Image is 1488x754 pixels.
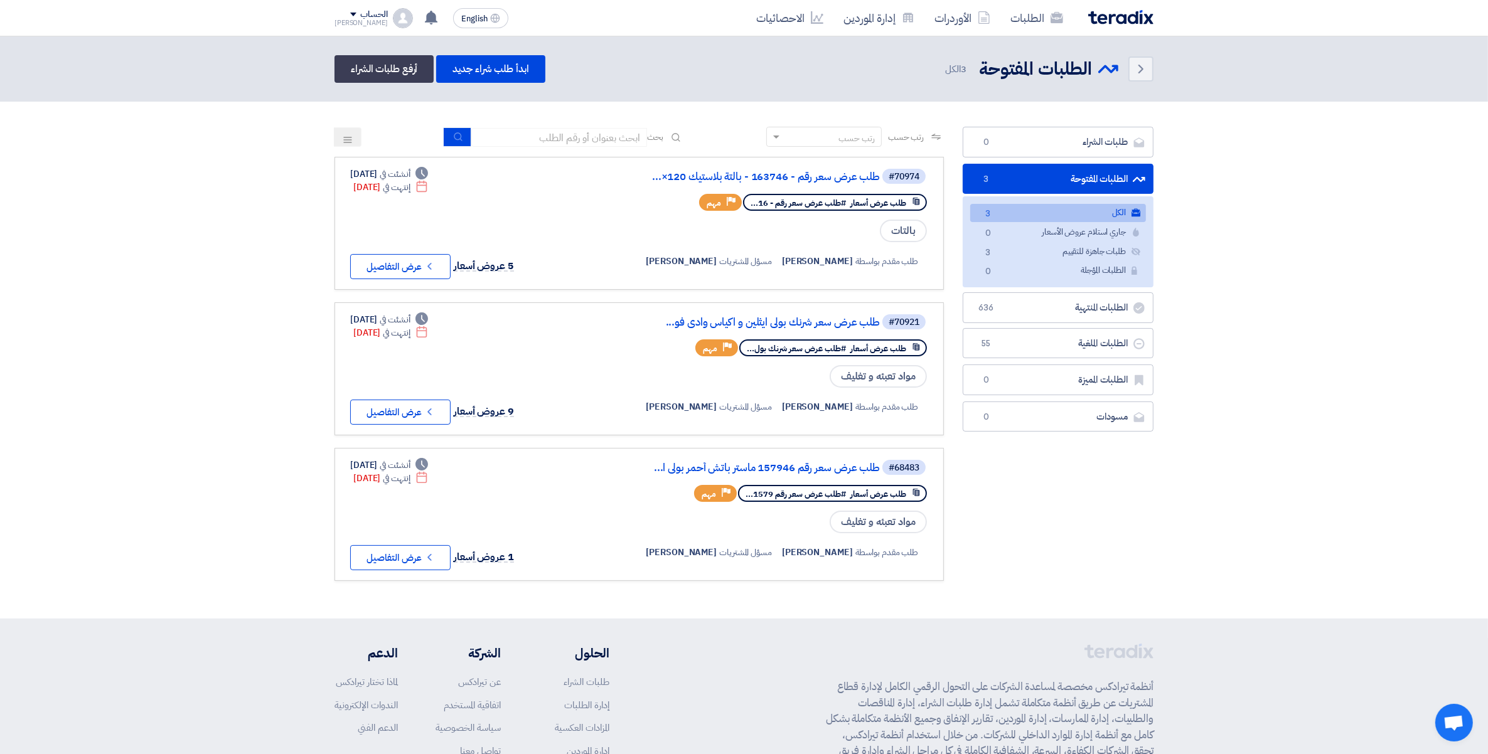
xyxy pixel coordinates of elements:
div: #70974 [889,173,919,181]
a: Open chat [1435,704,1473,741]
li: الشركة [436,644,501,662]
span: [PERSON_NAME] [646,400,717,413]
a: الطلبات الملغية55 [963,328,1153,359]
div: #70921 [889,318,919,327]
span: 0 [980,265,995,279]
span: مواد تعبئه و تغليف [830,511,927,533]
span: [PERSON_NAME] [646,255,717,268]
a: طلبات جاهزة للتقييم [970,243,1146,261]
button: عرض التفاصيل [350,400,451,425]
a: الاحصائيات [746,3,833,33]
a: ابدأ طلب شراء جديد [436,55,545,83]
div: [DATE] [350,313,428,326]
span: مسؤل المشتريات [719,255,772,268]
span: #طلب عرض سعر رقم - 16... [751,197,846,209]
h2: الطلبات المفتوحة [979,57,1092,82]
span: مواد تعبئه و تغليف [830,365,927,388]
a: الطلبات المنتهية636 [963,292,1153,323]
a: الطلبات المميزة0 [963,364,1153,395]
span: أنشئت في [380,313,410,326]
span: [PERSON_NAME] [782,546,853,559]
span: أنشئت في [380,459,410,472]
a: الأوردرات [924,3,1000,33]
span: 3 [980,208,995,221]
span: #طلب عرض سعر شرنك بول... [747,342,846,354]
span: 9 عروض أسعار [454,404,514,419]
a: جاري استلام عروض الأسعار [970,223,1146,242]
span: [PERSON_NAME] [782,400,853,413]
a: طلب عرض سعر رقم 157946 ماستر باتش أحمر بولى ا... [629,462,880,474]
a: الطلبات المفتوحة3 [963,164,1153,194]
input: ابحث بعنوان أو رقم الطلب [471,128,647,147]
span: 0 [978,411,993,423]
span: مسؤل المشتريات [719,400,772,413]
div: الحساب [360,9,387,20]
span: طلب مقدم بواسطة [855,546,919,559]
li: الحلول [538,644,609,662]
a: اتفاقية المستخدم [444,698,501,712]
span: مسؤل المشتريات [719,546,772,559]
a: الطلبات [1000,3,1073,33]
span: [PERSON_NAME] [782,255,853,268]
a: طلبات الشراء [564,675,609,689]
button: عرض التفاصيل [350,254,451,279]
span: English [461,14,488,23]
div: [PERSON_NAME] [335,19,388,26]
span: 3 [978,173,993,186]
a: الندوات الإلكترونية [335,698,398,712]
a: طلب عرض سعر شرنك بولى ايثلين و اكياس وادى فو... [629,317,880,328]
div: [DATE] [353,472,428,485]
span: أنشئت في [380,167,410,181]
a: المزادات العكسية [555,721,609,735]
span: طلب عرض أسعار [850,342,906,354]
span: 1 عروض أسعار [454,550,514,565]
a: أرفع طلبات الشراء [335,55,434,83]
span: [PERSON_NAME] [646,546,717,559]
span: 0 [980,227,995,240]
a: الطلبات المؤجلة [970,262,1146,280]
a: الدعم الفني [358,721,398,735]
li: الدعم [335,644,398,662]
div: [DATE] [353,326,428,339]
span: مهم [703,342,717,354]
a: إدارة الموردين [833,3,924,33]
span: #طلب عرض سعر رقم 1579... [746,488,846,500]
span: 55 [978,337,993,350]
span: إنتهت في [383,326,410,339]
div: [DATE] [353,181,428,194]
span: بالتات [880,220,927,242]
span: 3 [980,247,995,260]
span: مهم [707,197,721,209]
span: 3 [961,62,966,76]
a: طلبات الشراء0 [963,127,1153,157]
img: profile_test.png [393,8,413,28]
span: مهم [702,488,716,500]
span: 0 [978,136,993,149]
a: إدارة الطلبات [564,698,609,712]
span: 5 عروض أسعار [454,258,514,273]
span: طلب مقدم بواسطة [855,255,919,268]
div: [DATE] [350,459,428,472]
span: طلب عرض أسعار [850,488,906,500]
div: [DATE] [350,167,428,181]
img: Teradix logo [1088,10,1153,24]
a: مسودات0 [963,401,1153,432]
a: سياسة الخصوصية [436,721,501,735]
button: عرض التفاصيل [350,545,451,570]
span: الكل [945,62,969,77]
button: English [453,8,508,28]
a: لماذا تختار تيرادكس [336,675,398,689]
span: رتب حسب [888,130,924,144]
span: بحث [647,130,663,144]
span: 0 [978,374,993,386]
span: 636 [978,302,993,314]
span: طلب مقدم بواسطة [855,400,919,413]
span: إنتهت في [383,181,410,194]
a: عن تيرادكس [458,675,501,689]
span: إنتهت في [383,472,410,485]
a: الكل [970,204,1146,222]
div: #68483 [889,464,919,472]
a: طلب عرض سعر رقم - 163746 - بالتة بلاستيك 120×... [629,171,880,183]
span: طلب عرض أسعار [850,197,906,209]
div: رتب حسب [838,132,875,145]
